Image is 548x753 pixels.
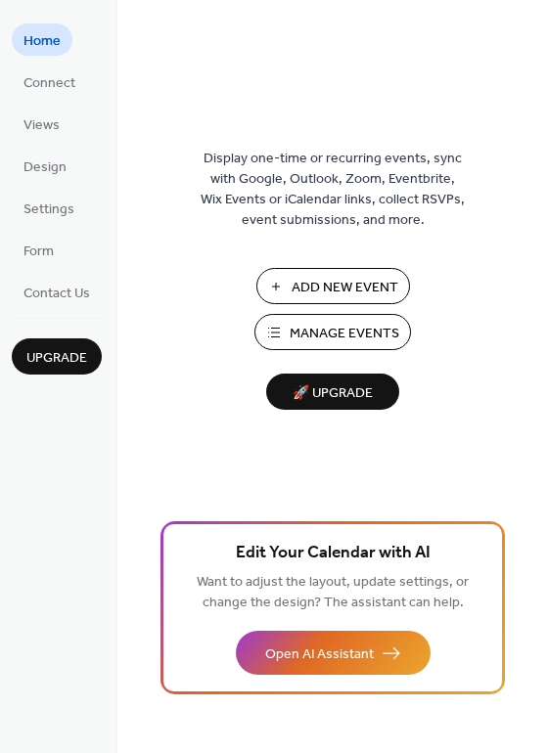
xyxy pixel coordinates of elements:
[12,276,102,308] a: Contact Us
[12,66,87,98] a: Connect
[12,192,86,224] a: Settings
[265,644,374,665] span: Open AI Assistant
[23,73,75,94] span: Connect
[290,324,399,344] span: Manage Events
[254,314,411,350] button: Manage Events
[236,540,431,567] span: Edit Your Calendar with AI
[197,569,469,616] span: Want to adjust the layout, update settings, or change the design? The assistant can help.
[256,268,410,304] button: Add New Event
[292,278,398,298] span: Add New Event
[12,234,66,266] a: Form
[201,149,465,231] span: Display one-time or recurring events, sync with Google, Outlook, Zoom, Eventbrite, Wix Events or ...
[23,242,54,262] span: Form
[23,115,60,136] span: Views
[236,631,431,675] button: Open AI Assistant
[23,284,90,304] span: Contact Us
[26,348,87,369] span: Upgrade
[12,150,78,182] a: Design
[266,374,399,410] button: 🚀 Upgrade
[12,23,72,56] a: Home
[23,157,67,178] span: Design
[23,31,61,52] span: Home
[278,380,388,407] span: 🚀 Upgrade
[12,108,71,140] a: Views
[12,338,102,375] button: Upgrade
[23,199,74,220] span: Settings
